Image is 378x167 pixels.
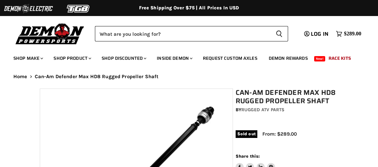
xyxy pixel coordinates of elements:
img: TGB Logo 2 [53,2,104,15]
a: Rugged ATV Parts [241,107,284,113]
ul: Main menu [8,49,360,65]
a: $289.00 [333,29,365,39]
span: Sold out [236,130,257,138]
a: Shop Make [8,51,47,65]
a: Request Custom Axles [198,51,262,65]
a: Race Kits [324,51,356,65]
input: Search [95,26,270,41]
form: Product [95,26,288,41]
a: Home [13,74,27,79]
a: Shop Discounted [97,51,150,65]
div: by [236,106,341,114]
img: Demon Electric Logo 2 [3,2,53,15]
span: Can-Am Defender Max HD8 Rugged Propeller Shaft [35,74,159,79]
h1: Can-Am Defender Max HD8 Rugged Propeller Shaft [236,89,341,105]
span: From: $289.00 [262,131,297,137]
a: Log in [301,31,333,37]
span: New! [314,56,326,61]
span: Log in [311,30,329,38]
a: Demon Rewards [264,51,313,65]
span: $289.00 [344,31,361,37]
a: Inside Demon [152,51,197,65]
a: Shop Product [48,51,95,65]
button: Search [270,26,288,41]
span: Share this: [236,154,260,159]
img: Demon Powersports [13,22,87,45]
